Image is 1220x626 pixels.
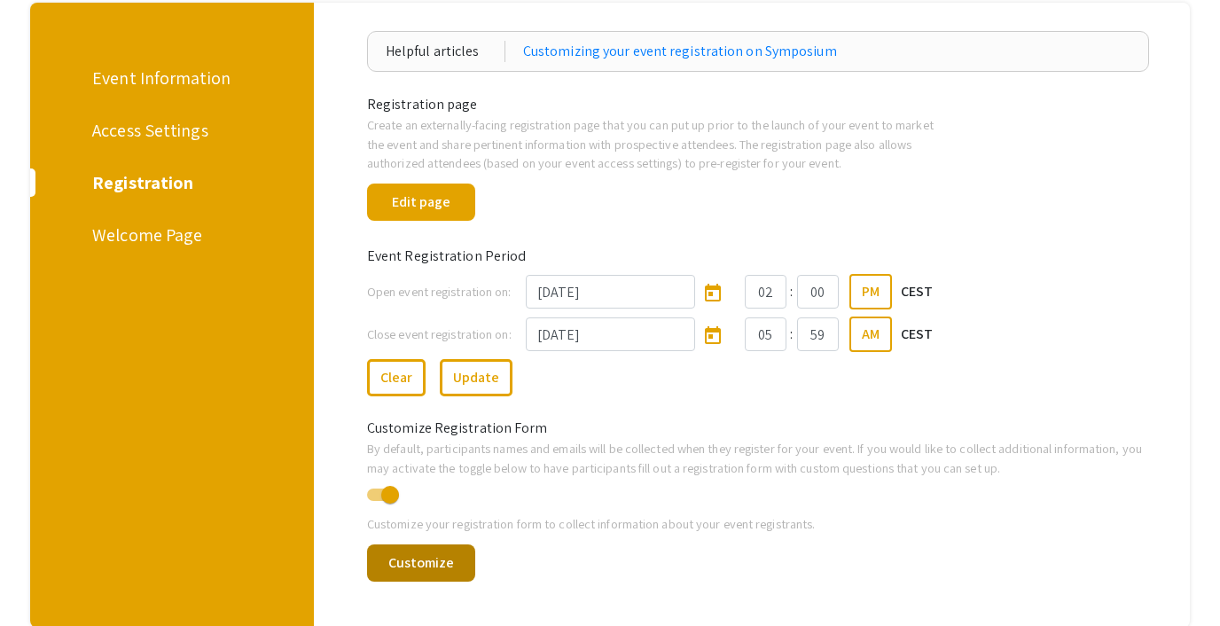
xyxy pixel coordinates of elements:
[440,359,512,396] button: Update
[523,41,837,62] a: Customizing your event registration on Symposium
[367,439,1150,477] p: By default, participants names and emails will be collected when they register for your event. If...
[367,282,512,301] label: Open event registration on:
[92,65,246,91] div: Event Information
[354,246,1163,267] div: Event Registration Period
[354,94,1163,115] div: Registration page
[367,184,475,221] button: Edit page
[13,546,75,613] iframe: Chat
[849,274,892,309] button: PM
[695,274,731,309] button: Open calendar
[367,544,475,582] button: Customize
[849,317,892,352] button: AM
[797,317,839,351] input: Minutes
[92,117,246,144] div: Access Settings
[695,317,731,352] button: Open calendar
[367,115,947,173] p: Create an externally-facing registration page that you can put up prior to the launch of your eve...
[386,41,505,62] div: Helpful articles
[92,169,246,196] div: Registration
[797,275,839,309] input: Minutes
[354,418,1163,439] div: Customize Registration Form
[367,514,1150,534] p: Customize your registration form to collect information about your event registrants.
[901,281,933,302] p: CEST
[786,281,797,302] div: :
[745,275,786,309] input: Hours
[367,359,426,396] button: Clear
[901,324,933,345] p: CEST
[786,324,797,345] div: :
[745,317,786,351] input: Hours
[367,325,512,344] label: Close event registration on:
[92,222,246,248] div: Welcome Page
